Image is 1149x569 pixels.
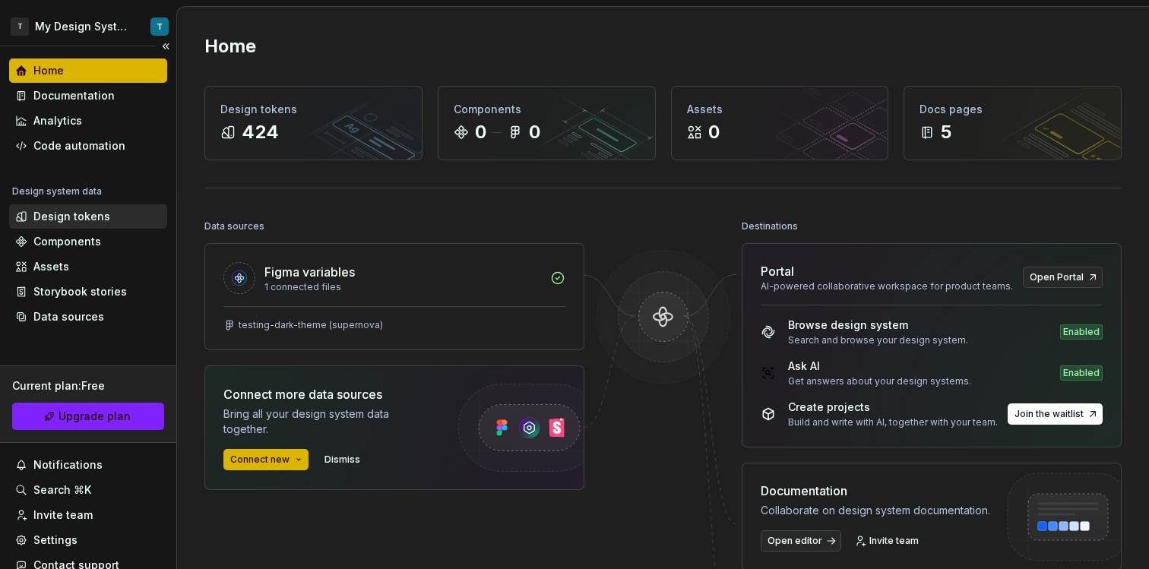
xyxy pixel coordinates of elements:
[9,84,167,108] a: Documentation
[223,385,429,403] div: Connect more data sources
[230,454,290,466] span: Connect new
[869,535,919,547] span: Invite team
[204,243,584,350] a: Figma variables1 connected filestesting-dark-theme (supernova)
[3,10,173,43] button: TMy Design SystemT
[788,359,971,374] div: Ask AI
[9,229,167,254] a: Components
[33,457,103,473] div: Notifications
[33,507,93,523] div: Invite team
[157,21,163,33] div: T
[33,533,78,548] div: Settings
[204,34,256,58] h2: Home
[904,86,1122,160] a: Docs pages5
[264,281,541,293] div: 1 connected files
[788,318,968,333] div: Browse design system
[33,482,91,498] div: Search ⌘K
[1030,271,1084,283] span: Open Portal
[9,254,167,279] a: Assets
[12,185,102,198] div: Design system data
[9,478,167,502] button: Search ⌘K
[204,86,423,160] a: Design tokens424
[242,120,279,144] div: 424
[220,102,407,117] div: Design tokens
[438,86,656,160] a: Components00
[941,120,951,144] div: 5
[223,449,309,470] button: Connect new
[12,378,164,394] div: Current plan : Free
[742,216,798,237] div: Destinations
[529,120,540,144] div: 0
[9,305,167,329] a: Data sources
[223,406,429,437] div: Bring all your design system data together.
[761,482,990,500] div: Documentation
[9,58,167,83] a: Home
[9,280,167,304] a: Storybook stories
[9,503,167,527] a: Invite team
[324,454,360,466] span: Dismiss
[1014,408,1084,420] span: Join the waitlist
[264,263,355,281] div: Figma variables
[33,234,101,249] div: Components
[475,120,486,144] div: 0
[708,120,720,144] div: 0
[9,204,167,229] a: Design tokens
[454,102,640,117] div: Components
[788,400,998,415] div: Create projects
[920,102,1106,117] div: Docs pages
[761,262,794,280] div: Portal
[9,109,167,133] a: Analytics
[1023,267,1103,288] a: Open Portal
[239,319,383,331] div: testing-dark-theme (supernova)
[850,530,926,552] a: Invite team
[11,17,29,36] div: T
[761,503,990,518] div: Collaborate on design system documentation.
[33,259,69,274] div: Assets
[671,86,889,160] a: Assets0
[687,102,873,117] div: Assets
[788,334,968,346] div: Search and browse your design system.
[761,530,841,552] a: Open editor
[318,449,367,470] button: Dismiss
[1060,365,1103,381] div: Enabled
[35,19,132,34] div: My Design System
[9,134,167,158] a: Code automation
[204,216,264,237] div: Data sources
[1008,403,1103,425] button: Join the waitlist
[788,375,971,387] div: Get answers about your design systems.
[155,36,176,57] button: Collapse sidebar
[33,309,104,324] div: Data sources
[33,88,115,103] div: Documentation
[1060,324,1103,340] div: Enabled
[33,63,64,78] div: Home
[761,280,1014,292] div: AI-powered collaborative workspace for product teams.
[33,138,125,153] div: Code automation
[788,416,998,428] div: Build and write with AI, together with your team.
[33,209,110,224] div: Design tokens
[9,453,167,477] button: Notifications
[33,113,82,128] div: Analytics
[59,409,131,424] span: Upgrade plan
[768,535,822,547] span: Open editor
[9,528,167,552] a: Settings
[33,284,127,299] div: Storybook stories
[12,403,164,430] button: Upgrade plan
